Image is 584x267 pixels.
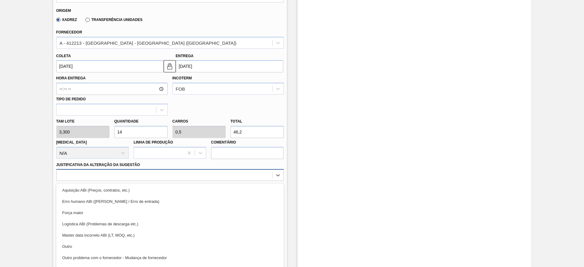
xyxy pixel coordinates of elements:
[56,18,77,22] label: Xadrez
[56,182,284,191] label: Observações
[176,54,194,58] label: Entrega
[56,60,164,72] input: dd/mm/yyyy
[172,76,192,80] label: Incoterm
[56,207,284,218] div: Força maior
[56,140,87,144] label: [MEDICAL_DATA]
[172,119,188,123] label: Carros
[56,30,82,34] label: Fornecedor
[56,196,284,207] div: Erro humano ABI ([PERSON_NAME] / Erro de entrada)
[56,163,140,167] label: Justificativa da Alteração da Sugestão
[56,54,71,58] label: Coleta
[164,60,176,72] button: unlocked
[85,18,142,22] label: Transferência Unidades
[56,218,284,230] div: Logística ABI (Problemas de descarga etc.)
[176,86,185,92] div: FOB
[56,97,86,101] label: Tipo de pedido
[56,74,168,83] label: Hora Entrega
[60,40,237,45] div: A - 412213 - [GEOGRAPHIC_DATA] - [GEOGRAPHIC_DATA] ([GEOGRAPHIC_DATA])
[211,138,284,147] label: Comentário
[56,241,284,252] div: Outro
[56,252,284,263] div: Outro problema com o fornecedor - Mudança de fornecedor
[166,63,173,70] img: unlocked
[231,119,242,123] label: Total
[56,230,284,241] div: Master data incorreto ABI (LT, MOQ, etc.)
[176,60,283,72] input: dd/mm/yyyy
[56,117,109,126] label: Tam lote
[134,140,173,144] label: Linha de Produção
[114,119,139,123] label: Quantidade
[56,9,71,13] label: Origem
[56,185,284,196] div: Aquisição ABI (Preços, contratos, etc.)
